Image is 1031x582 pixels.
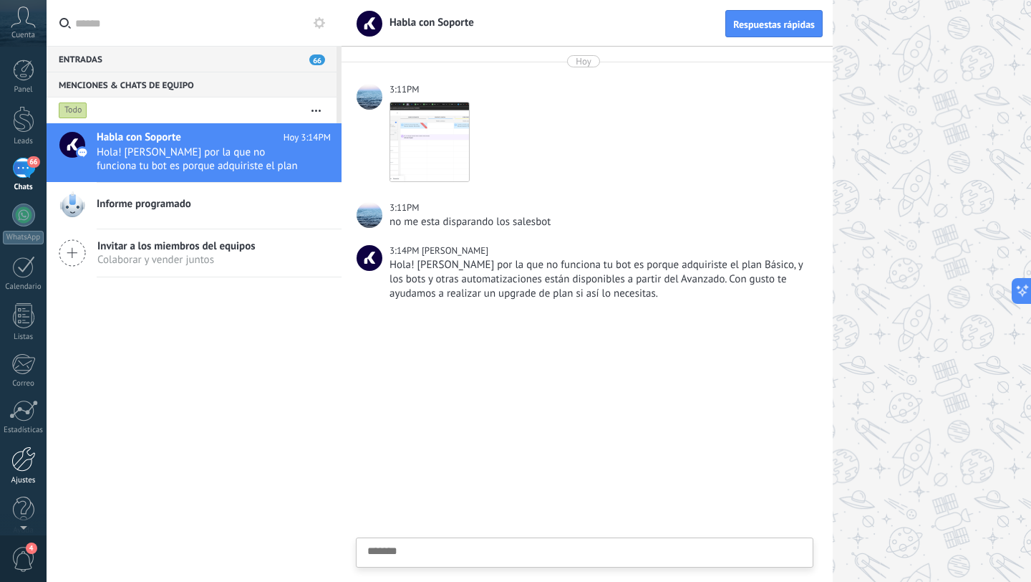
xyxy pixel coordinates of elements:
div: WhatsApp [3,231,44,244]
div: Leads [3,137,44,146]
span: Hola! [PERSON_NAME] por la que no funciona tu bot es porque adquiriste el plan Básico, y los bots... [97,145,304,173]
div: Menciones & Chats de equipo [47,72,337,97]
div: Ajustes [3,476,44,485]
div: no me esta disparando los salesbot [389,215,810,229]
div: 3:11PM [389,201,422,215]
span: Habla con Soporte [97,130,181,145]
span: Juan M [422,244,488,257]
span: Hoy 3:14PM [284,130,331,145]
span: 4 [26,543,37,554]
div: Entradas [47,46,337,72]
div: Todo [59,102,87,119]
div: Hola! [PERSON_NAME] por la que no funciona tu bot es porque adquiriste el plan Básico, y los bots... [389,258,810,301]
span: Laura Sofia Rodriguez [357,84,382,110]
span: Juan M [357,245,382,271]
div: Panel [3,85,44,95]
button: Respuestas rápidas [725,10,823,37]
div: Chats [3,183,44,192]
span: Informe programado [97,197,191,211]
div: Correo [3,379,44,388]
span: Cuenta [11,31,35,40]
span: 66 [309,54,325,65]
img: 65f70070-27e6-4c90-b150-72d2a895bdc9 [390,102,469,181]
div: 3:14PM [389,244,422,258]
div: Hoy [576,55,591,67]
span: Invitar a los miembros del equipos [97,239,256,253]
span: Habla con Soporte [381,16,474,29]
a: Informe programado [47,183,342,229]
div: Listas [3,333,44,342]
span: 66 [27,156,39,168]
div: Estadísticas [3,426,44,435]
button: Más [301,97,331,123]
span: Colaborar y vender juntos [97,253,256,267]
div: 3:11PM [389,82,422,97]
div: Calendario [3,282,44,292]
a: Habla con Soporte Hoy 3:14PM Hola! [PERSON_NAME] por la que no funciona tu bot es porque adquiris... [47,123,342,182]
span: Laura Sofia Rodriguez [357,202,382,228]
span: Respuestas rápidas [733,19,815,29]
